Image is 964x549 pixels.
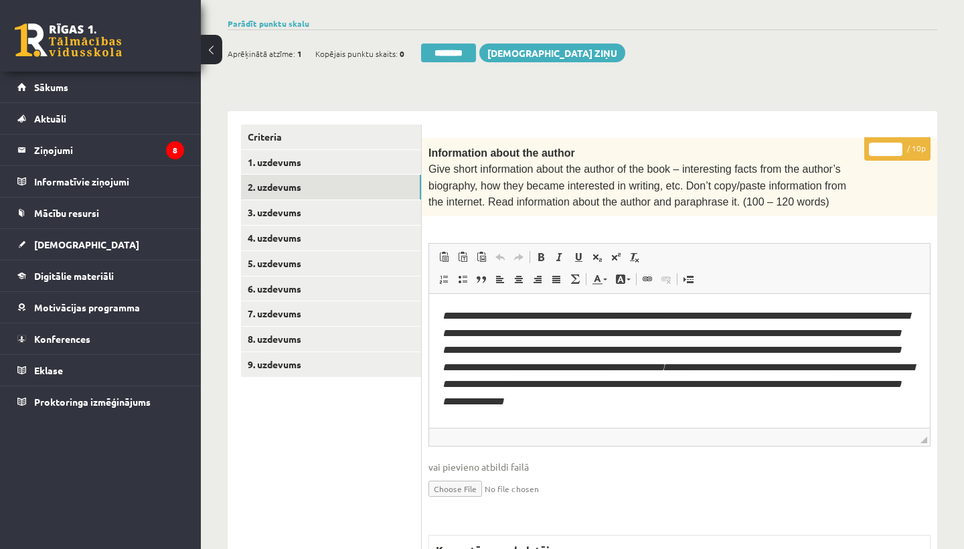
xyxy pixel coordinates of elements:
span: Motivācijas programma [34,301,140,313]
a: Paste from Word [472,248,491,266]
a: Insert/Remove Bulleted List [453,270,472,288]
span: Kopējais punktu skaits: [315,44,398,64]
a: Criteria [241,125,421,149]
i: 8 [166,141,184,159]
iframe: Rich Text Editor, wiswyg-editor-user-answer-47433895371100 [429,294,930,428]
a: 9. uzdevums [241,352,421,377]
span: Digitālie materiāli [34,270,114,282]
a: 7. uzdevums [241,301,421,326]
a: Proktoringa izmēģinājums [17,386,184,417]
a: Subscript [588,248,607,266]
a: Italic (⌘+I) [550,248,569,266]
a: Konferences [17,323,184,354]
span: Aprēķinātā atzīme: [228,44,295,64]
a: Centre [509,270,528,288]
a: 5. uzdevums [241,251,421,276]
a: [DEMOGRAPHIC_DATA] ziņu [479,44,625,62]
p: / 10p [864,137,931,161]
a: Ziņojumi8 [17,135,184,165]
a: Math [566,270,584,288]
a: Remove Format [625,248,644,266]
a: Link (⌘+K) [638,270,657,288]
span: [DEMOGRAPHIC_DATA] [34,238,139,250]
a: Bold (⌘+B) [532,248,550,266]
span: Information about the author [428,147,575,159]
legend: Informatīvie ziņojumi [34,166,184,197]
a: Background Colour [611,270,635,288]
span: Give short information about the author of the book – interesting facts from the author’s biograp... [428,163,846,208]
a: Justify [547,270,566,288]
a: Mācību resursi [17,198,184,228]
span: Proktoringa izmēģinājums [34,396,151,408]
a: Superscript [607,248,625,266]
span: Eklase [34,364,63,376]
a: Eklase [17,355,184,386]
a: Underline (⌘+U) [569,248,588,266]
span: Mācību resursi [34,207,99,219]
a: Digitālie materiāli [17,260,184,291]
a: Insert/Remove Numbered List [434,270,453,288]
span: vai pievieno atbildi failā [428,460,931,474]
body: Rich Text Editor, wiswyg-editor-47433871177780-1760003015-112 [13,13,486,27]
a: 2. uzdevums [241,175,421,200]
a: Insert Page Break for Printing [679,270,698,288]
span: 1 [297,44,302,64]
span: Drag to resize [920,437,927,443]
a: Text Colour [588,270,611,288]
a: Informatīvie ziņojumi [17,166,184,197]
a: [DEMOGRAPHIC_DATA] [17,229,184,260]
a: Unlink [657,270,675,288]
a: Paste (⌘+V) [434,248,453,266]
span: Sākums [34,81,68,93]
a: Redo (⌘+Y) [509,248,528,266]
a: Parādīt punktu skalu [228,18,309,29]
a: Rīgas 1. Tālmācības vidusskola [15,23,122,57]
a: 1. uzdevums [241,150,421,175]
a: 6. uzdevums [241,277,421,301]
span: Aktuāli [34,112,66,125]
a: Align Left [491,270,509,288]
a: Sākums [17,72,184,102]
a: Motivācijas programma [17,292,184,323]
a: Block Quote [472,270,491,288]
span: 0 [400,44,404,64]
a: 3. uzdevums [241,200,421,225]
a: 4. uzdevums [241,226,421,250]
span: Konferences [34,333,90,345]
a: Paste as plain text (⌘+⌥+⇧+V) [453,248,472,266]
a: 8. uzdevums [241,327,421,351]
legend: Ziņojumi [34,135,184,165]
a: Undo (⌘+Z) [491,248,509,266]
a: Aktuāli [17,103,184,134]
a: Align Right [528,270,547,288]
